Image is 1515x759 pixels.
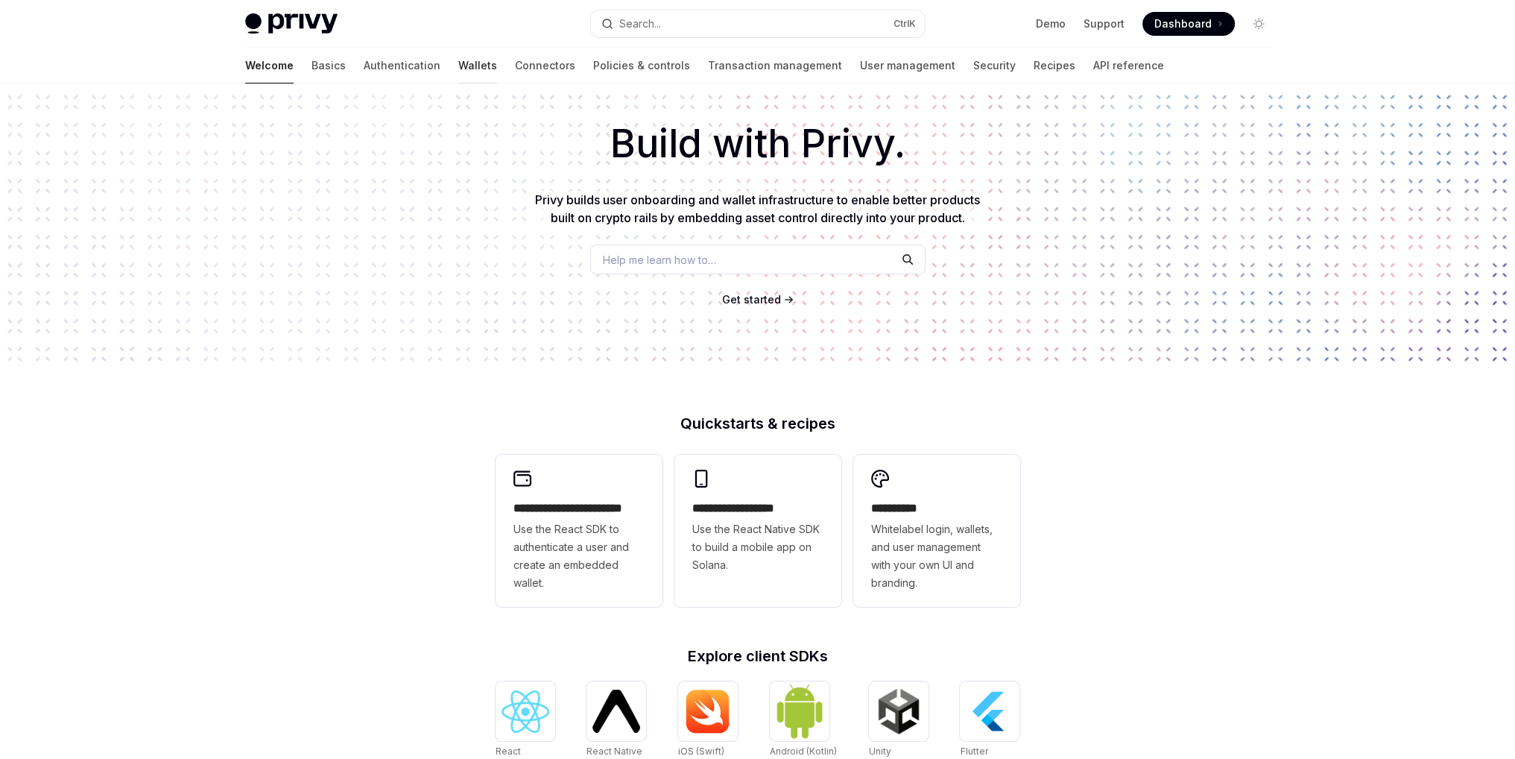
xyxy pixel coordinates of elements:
a: Support [1084,16,1125,31]
a: Authentication [364,48,440,84]
img: React [502,690,549,733]
a: Dashboard [1142,12,1235,36]
h2: Quickstarts & recipes [496,416,1020,431]
a: **** *****Whitelabel login, wallets, and user management with your own UI and branding. [853,455,1020,607]
button: Search...CtrlK [591,10,925,37]
span: Use the React Native SDK to build a mobile app on Solana. [692,520,823,574]
a: UnityUnity [869,681,929,759]
a: Connectors [515,48,575,84]
span: iOS (Swift) [678,746,724,757]
button: Toggle dark mode [1247,12,1271,36]
span: Get started [722,293,781,306]
a: FlutterFlutter [960,681,1019,759]
span: Help me learn how to… [603,252,716,268]
a: Policies & controls [593,48,690,84]
img: Flutter [966,687,1013,735]
img: React Native [592,690,640,732]
a: Recipes [1034,48,1075,84]
span: Ctrl K [893,18,916,30]
a: ReactReact [496,681,555,759]
a: React NativeReact Native [586,681,646,759]
a: Get started [722,292,781,307]
a: API reference [1093,48,1164,84]
div: Search... [619,15,661,33]
span: Whitelabel login, wallets, and user management with your own UI and branding. [871,520,1002,592]
a: Demo [1036,16,1066,31]
img: light logo [245,13,338,34]
span: React [496,746,521,757]
a: Basics [311,48,346,84]
span: Android (Kotlin) [770,746,837,757]
a: iOS (Swift)iOS (Swift) [678,681,738,759]
a: Android (Kotlin)Android (Kotlin) [770,681,837,759]
a: **** **** **** ***Use the React Native SDK to build a mobile app on Solana. [674,455,841,607]
a: Transaction management [708,48,842,84]
span: Use the React SDK to authenticate a user and create an embedded wallet. [513,520,645,592]
span: React Native [586,746,642,757]
span: Dashboard [1154,16,1212,31]
a: User management [860,48,955,84]
h2: Explore client SDKs [496,649,1020,664]
img: iOS (Swift) [684,689,732,734]
img: Unity [875,687,923,735]
img: Android (Kotlin) [776,683,823,739]
a: Wallets [458,48,497,84]
span: Flutter [960,746,987,757]
a: Security [973,48,1016,84]
span: Unity [869,746,891,757]
span: Privy builds user onboarding and wallet infrastructure to enable better products built on crypto ... [535,192,980,225]
a: Welcome [245,48,294,84]
h1: Build with Privy. [24,115,1491,173]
